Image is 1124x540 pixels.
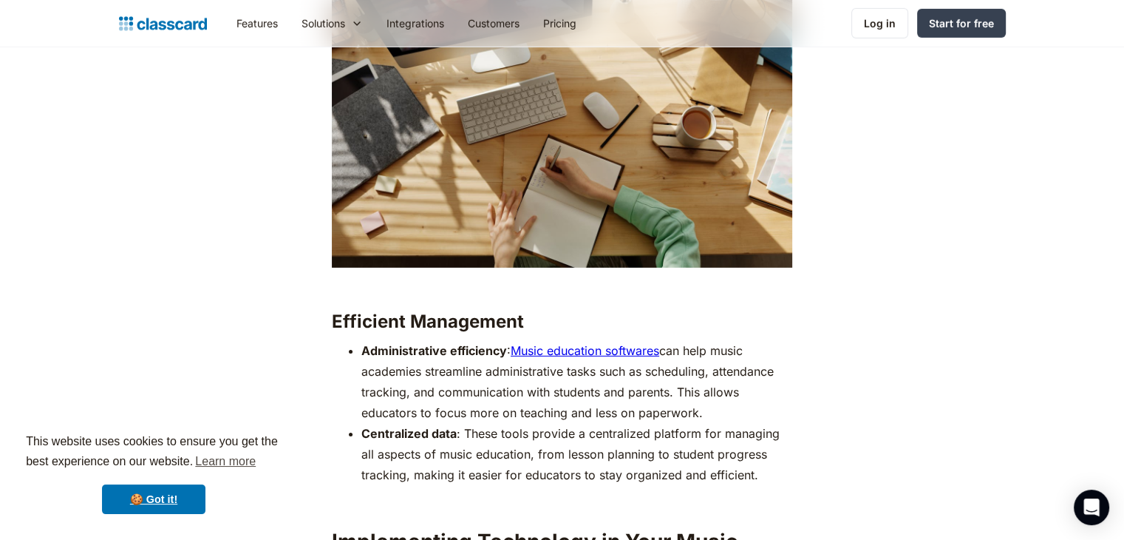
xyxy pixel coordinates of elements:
li: ‍ : can help music academies streamline administrative tasks such as scheduling, attendance track... [361,340,792,423]
a: Log in [851,8,908,38]
a: Pricing [531,7,588,40]
a: dismiss cookie message [102,485,205,514]
strong: Administrative efficiency [361,343,507,358]
p: ‍ [332,275,792,296]
a: home [119,13,207,34]
a: Music education softwares [511,343,659,358]
span: This website uses cookies to ensure you get the best experience on our website. [26,433,282,473]
div: Open Intercom Messenger [1074,490,1109,525]
div: Solutions [290,7,375,40]
a: Start for free [917,9,1006,38]
a: Integrations [375,7,456,40]
h3: Efficient Management [332,311,792,333]
div: cookieconsent [12,419,296,528]
li: : These tools provide a centralized platform for managing all aspects of music education, from le... [361,423,792,485]
a: learn more about cookies [193,450,258,473]
div: Log in [864,16,896,31]
strong: Centralized data [361,426,457,441]
a: Customers [456,7,531,40]
div: Start for free [929,16,994,31]
div: Solutions [302,16,345,31]
a: Features [225,7,290,40]
p: ‍ [332,493,792,513]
